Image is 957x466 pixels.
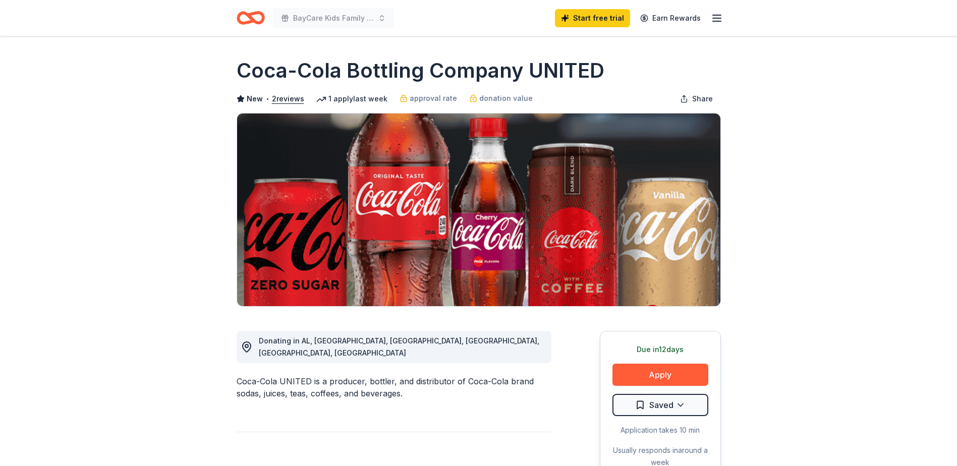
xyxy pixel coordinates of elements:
span: BayCare Kids Family Expo Event [293,12,374,24]
h1: Coca-Cola Bottling Company UNITED [237,56,604,85]
span: • [265,95,269,103]
a: Home [237,6,265,30]
div: Due in 12 days [612,343,708,356]
span: Share [692,93,713,105]
a: Earn Rewards [634,9,707,27]
span: donation value [479,92,533,104]
div: Coca-Cola UNITED is a producer, bottler, and distributor of Coca-Cola brand sodas, juices, teas, ... [237,375,551,399]
button: Apply [612,364,708,386]
span: approval rate [410,92,457,104]
button: Share [672,89,721,109]
span: Saved [649,398,673,412]
button: BayCare Kids Family Expo Event [273,8,394,28]
a: Start free trial [555,9,630,27]
button: Saved [612,394,708,416]
button: 2reviews [272,93,304,105]
span: Donating in AL, [GEOGRAPHIC_DATA], [GEOGRAPHIC_DATA], [GEOGRAPHIC_DATA], [GEOGRAPHIC_DATA], [GEOG... [259,336,539,357]
div: 1 apply last week [316,93,387,105]
a: donation value [469,92,533,104]
span: New [247,93,263,105]
div: Application takes 10 min [612,424,708,436]
img: Image for Coca-Cola Bottling Company UNITED [237,113,720,306]
a: approval rate [400,92,457,104]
